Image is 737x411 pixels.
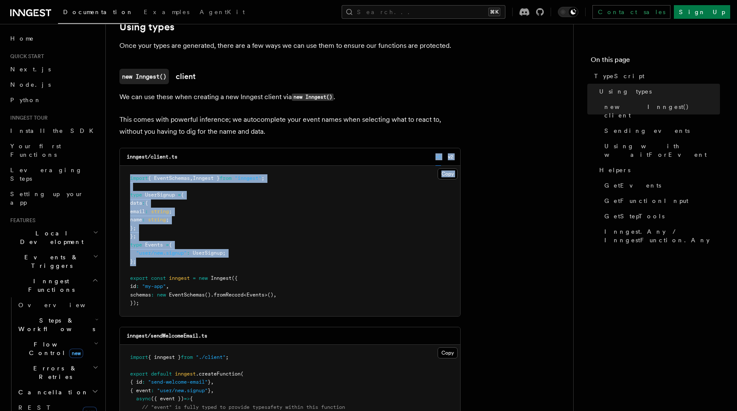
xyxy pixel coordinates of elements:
a: Python [7,92,100,108]
span: Examples [144,9,189,15]
span: Leveraging Steps [10,167,82,182]
span: }; [130,225,136,231]
span: ; [223,250,226,256]
span: ( [241,371,244,377]
span: type [130,242,142,248]
span: }; [130,233,136,239]
h4: On this page [591,55,720,68]
span: Python [10,97,41,103]
span: async [136,396,151,402]
span: "inngest" [235,175,261,181]
a: Inngest.Any / InngestFunction.Any [601,224,720,248]
button: Local Development [7,226,100,250]
span: default [151,371,172,377]
span: ({ event }) [151,396,184,402]
span: Quick start [7,53,44,60]
span: }; [130,258,136,264]
a: Documentation [58,3,139,24]
p: This comes with powerful inference; we autocomplete your event names when selecting what to react... [119,114,461,138]
span: { [145,200,148,206]
button: Steps & Workflows [15,313,100,337]
span: Steps & Workflows [15,316,95,333]
span: = [166,242,169,248]
span: : [136,283,139,289]
span: , [166,283,169,289]
span: : [187,250,190,256]
span: export [130,275,148,281]
span: ; [226,354,229,360]
span: import [130,354,148,360]
button: Cancellation [15,385,100,400]
span: { EventSchemas [148,175,190,181]
span: Errors & Retries [15,364,93,381]
span: { [190,396,193,402]
span: inngest [175,371,196,377]
span: "send-welcome-email" [148,379,208,385]
a: Helpers [596,162,720,178]
span: Home [10,34,34,43]
button: Inngest Functions [7,273,100,297]
kbd: ⌘K [488,8,500,16]
span: , [190,175,193,181]
a: Using types [596,84,720,99]
span: () [205,292,211,298]
code: inngest/sendWelcomeEmail.ts [127,333,207,339]
a: Install the SDK [7,123,100,138]
button: Search...⌘K [342,5,505,19]
button: v2 [448,148,453,166]
button: Copy [438,168,458,179]
a: GetFunctionInput [601,193,720,208]
span: Inngest } [193,175,220,181]
span: : [142,200,145,206]
span: .fromRecord [211,292,244,298]
span: inngest [169,275,190,281]
span: // "event" is fully typed to provide typesafety within this function [142,404,345,410]
span: Inngest.Any / InngestFunction.Any [604,227,720,244]
span: .createFunction [196,371,241,377]
span: type [130,192,142,198]
span: , [211,379,214,385]
button: Copy [438,347,458,358]
span: Inngest tour [7,114,48,121]
span: ({ [232,275,238,281]
a: Node.js [7,77,100,92]
span: "./client" [196,354,226,360]
span: name [130,217,142,223]
span: export [130,371,148,377]
code: inngest/client.ts [127,154,177,160]
span: Flow Control [15,340,94,357]
span: < [244,292,247,298]
p: We can use these when creating a new Inngest client via . [119,91,461,103]
a: Setting up your app [7,186,100,210]
span: TypeScript [594,72,644,80]
span: : [151,292,154,298]
span: from [220,175,232,181]
span: Install the SDK [10,127,99,134]
button: v3 [435,148,441,166]
span: GetStepTools [604,212,664,220]
span: Events [145,242,163,248]
span: GetEvents [604,181,661,190]
a: Leveraging Steps [7,162,100,186]
a: Using with waitForEvent [601,138,720,162]
button: Flow Controlnew [15,337,100,361]
span: Using types [599,87,652,96]
span: Setting up your app [10,191,84,206]
span: Events & Triggers [7,253,93,270]
span: Overview [18,302,106,308]
span: = [178,192,181,198]
button: Events & Triggers [7,250,100,273]
a: GetEvents [601,178,720,193]
span: "user/new.signup" [157,388,208,393]
span: email [130,208,145,214]
span: } [208,388,211,393]
span: Local Development [7,229,93,246]
span: => [184,396,190,402]
span: Cancellation [15,388,89,396]
span: id [130,283,136,289]
span: "user/new.signup" [136,250,187,256]
span: string [148,217,166,223]
button: Errors & Retries [15,361,100,385]
span: new Inngest() client [604,103,720,120]
span: import [130,175,148,181]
